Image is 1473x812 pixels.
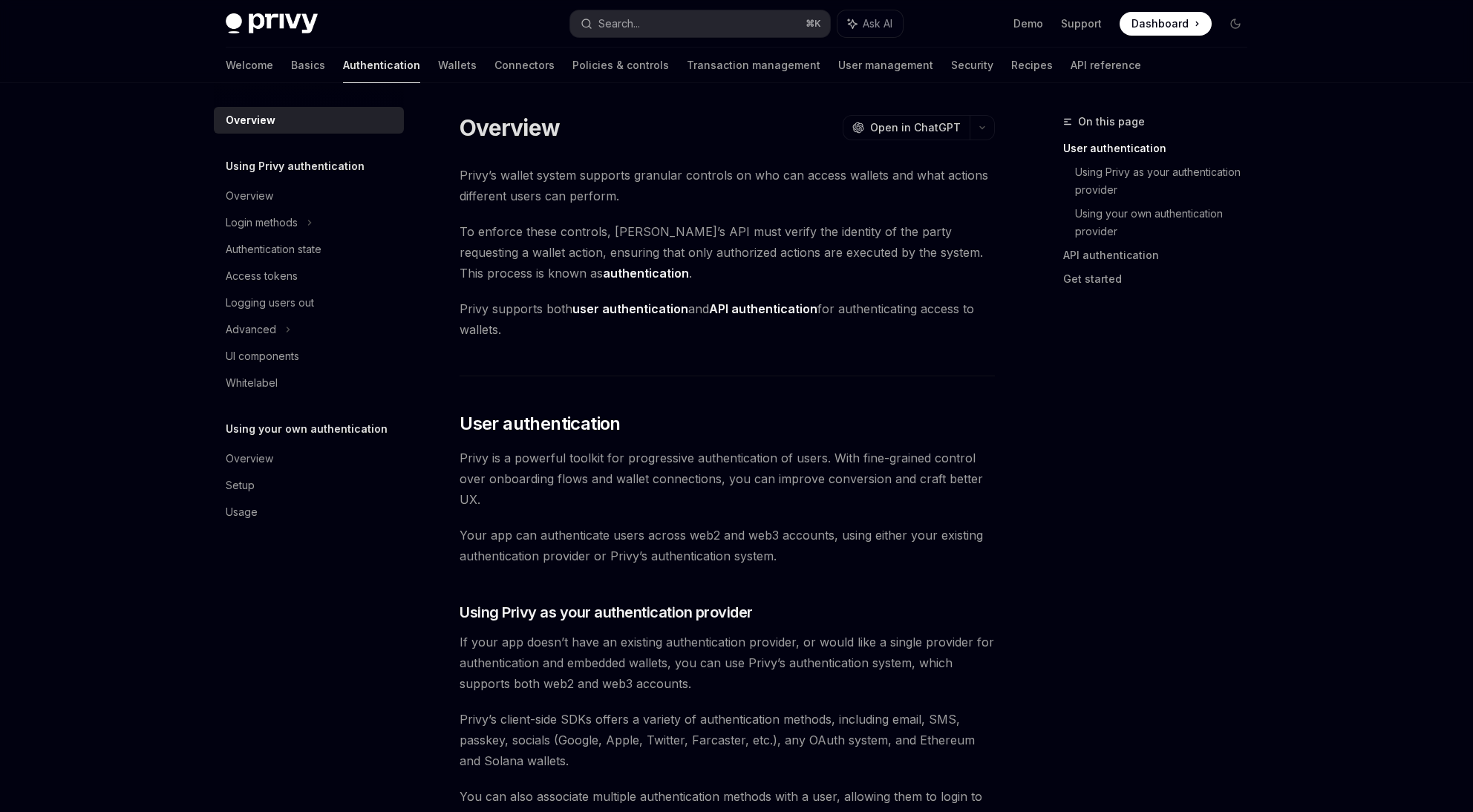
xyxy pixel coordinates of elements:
button: Toggle dark mode [1224,12,1247,36]
span: Privy’s wallet system supports granular controls on who can access wallets and what actions diffe... [460,165,995,206]
span: ⌘ K [806,18,821,30]
a: Recipes [1011,48,1053,83]
strong: authentication [603,266,689,281]
button: Search...⌘K [570,10,830,37]
a: Basics [291,48,325,83]
a: Overview [214,183,404,209]
div: Login methods [226,214,298,232]
a: API reference [1071,48,1141,83]
div: Search... [598,15,640,33]
a: Demo [1013,16,1043,31]
a: Dashboard [1120,12,1212,36]
h1: Overview [460,114,560,141]
a: Authentication state [214,236,404,263]
h5: Using Privy authentication [226,157,365,175]
strong: API authentication [709,301,817,316]
a: Access tokens [214,263,404,289]
span: User authentication [460,412,621,436]
a: User management [838,48,933,83]
span: On this page [1078,113,1145,131]
a: Get started [1063,267,1259,291]
h5: Using your own authentication [226,420,388,438]
span: Privy’s client-side SDKs offers a variety of authentication methods, including email, SMS, passke... [460,709,995,771]
a: User authentication [1063,137,1259,160]
div: Usage [226,503,258,521]
span: Privy is a powerful toolkit for progressive authentication of users. With fine-grained control ov... [460,448,995,510]
span: Dashboard [1131,16,1189,31]
div: Overview [226,450,273,468]
span: Open in ChatGPT [870,120,961,135]
div: Whitelabel [226,374,278,392]
strong: user authentication [572,301,688,316]
button: Ask AI [837,10,903,37]
a: Support [1061,16,1102,31]
button: Open in ChatGPT [843,115,970,140]
a: UI components [214,343,404,370]
a: Policies & controls [572,48,669,83]
span: Privy supports both and for authenticating access to wallets. [460,298,995,340]
a: Welcome [226,48,273,83]
div: Advanced [226,321,276,338]
a: Connectors [494,48,555,83]
a: Setup [214,472,404,499]
a: Logging users out [214,289,404,316]
a: Overview [214,107,404,134]
div: Setup [226,477,255,494]
span: Using Privy as your authentication provider [460,602,753,623]
span: Your app can authenticate users across web2 and web3 accounts, using either your existing authent... [460,525,995,566]
div: Authentication state [226,240,321,258]
a: Security [951,48,993,83]
a: Wallets [438,48,477,83]
img: dark logo [226,13,318,34]
span: To enforce these controls, [PERSON_NAME]’s API must verify the identity of the party requesting a... [460,221,995,284]
div: Access tokens [226,267,298,285]
a: Transaction management [687,48,820,83]
span: Ask AI [863,16,892,31]
div: Overview [226,111,275,129]
span: If your app doesn’t have an existing authentication provider, or would like a single provider for... [460,632,995,694]
a: Whitelabel [214,370,404,396]
a: API authentication [1063,243,1259,267]
a: Overview [214,445,404,472]
a: Using your own authentication provider [1075,202,1259,243]
div: Overview [226,187,273,205]
a: Authentication [343,48,420,83]
a: Using Privy as your authentication provider [1075,160,1259,202]
div: Logging users out [226,294,314,312]
div: UI components [226,347,299,365]
a: Usage [214,499,404,525]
